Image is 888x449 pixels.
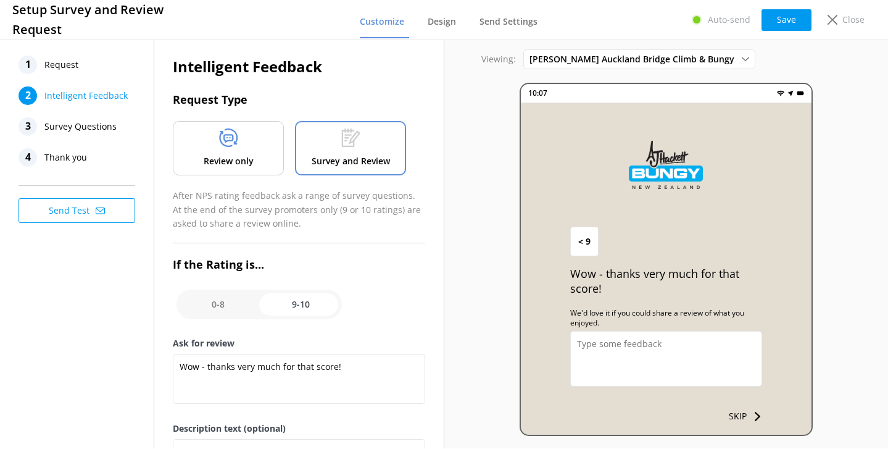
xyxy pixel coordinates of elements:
label: Description text (optional) [173,422,425,435]
span: < 9 [578,235,591,248]
p: Close [842,13,865,27]
div: 1 [19,56,37,74]
p: After NPS rating feedback ask a range of survey questions. At the end of the survey promoters onl... [173,189,425,230]
span: Customize [360,15,404,28]
label: We'd love it if you could share a review of what you enjoyed. [570,308,762,328]
span: Survey Questions [44,117,117,136]
label: Ask for review [173,337,425,350]
p: Auto-send [708,13,750,27]
button: SKIP [729,404,762,429]
span: [PERSON_NAME] Auckland Bridge Climb & Bungy [529,52,742,66]
span: Request [44,56,78,74]
p: Wow - thanks very much for that score! [570,266,762,296]
span: Design [428,15,456,28]
span: Intelligent Feedback [44,86,128,105]
button: Send Test [19,198,135,223]
span: Send Settings [479,15,537,28]
div: 4 [19,148,37,167]
img: near-me.png [787,90,794,97]
h2: Intelligent Feedback [173,55,425,78]
img: wifi.png [777,90,784,97]
p: 10:07 [528,87,547,99]
textarea: Wow - thanks very much for that score! [173,354,425,404]
img: 125-1637547389.png [629,128,703,202]
span: Thank you [44,148,87,167]
p: Review only [204,154,254,168]
div: 2 [19,86,37,105]
h3: Request Type [173,91,425,109]
button: Save [761,9,811,31]
p: Survey and Review [312,154,390,168]
h3: If the Rating is... [173,256,425,274]
div: 3 [19,117,37,136]
p: Viewing: [481,52,516,66]
img: battery.png [797,90,804,97]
